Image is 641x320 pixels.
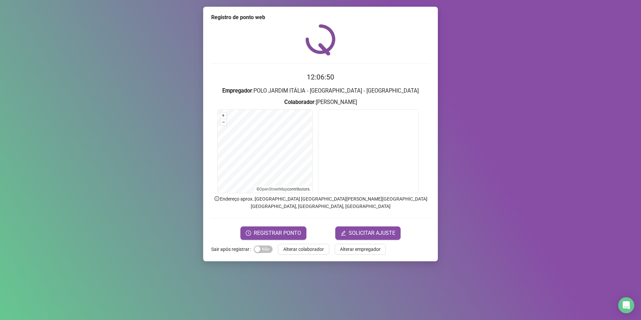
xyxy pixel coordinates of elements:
span: SOLICITAR AJUSTE [349,229,395,237]
span: clock-circle [246,230,251,236]
span: info-circle [214,196,220,202]
img: QRPoint [305,24,336,55]
button: – [220,119,227,125]
button: Alterar empregador [335,244,386,255]
h3: : [PERSON_NAME] [211,98,430,107]
span: Alterar empregador [340,246,381,253]
button: REGISTRAR PONTO [240,226,306,240]
span: edit [341,230,346,236]
strong: Empregador [222,88,252,94]
h3: : POLO JARDIM ITÁLIA - [GEOGRAPHIC_DATA] - [GEOGRAPHIC_DATA] [211,87,430,95]
div: Open Intercom Messenger [618,297,634,313]
span: Alterar colaborador [283,246,324,253]
strong: Colaborador [284,99,314,105]
a: OpenStreetMap [259,187,287,192]
button: Alterar colaborador [278,244,329,255]
time: 12:06:50 [307,73,334,81]
span: REGISTRAR PONTO [254,229,301,237]
p: Endereço aprox. : [GEOGRAPHIC_DATA] [GEOGRAPHIC_DATA][PERSON_NAME][GEOGRAPHIC_DATA][GEOGRAPHIC_DA... [211,195,430,210]
button: editSOLICITAR AJUSTE [335,226,401,240]
button: + [220,112,227,119]
label: Sair após registrar [211,244,254,255]
div: Registro de ponto web [211,13,430,21]
li: © contributors. [256,187,310,192]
